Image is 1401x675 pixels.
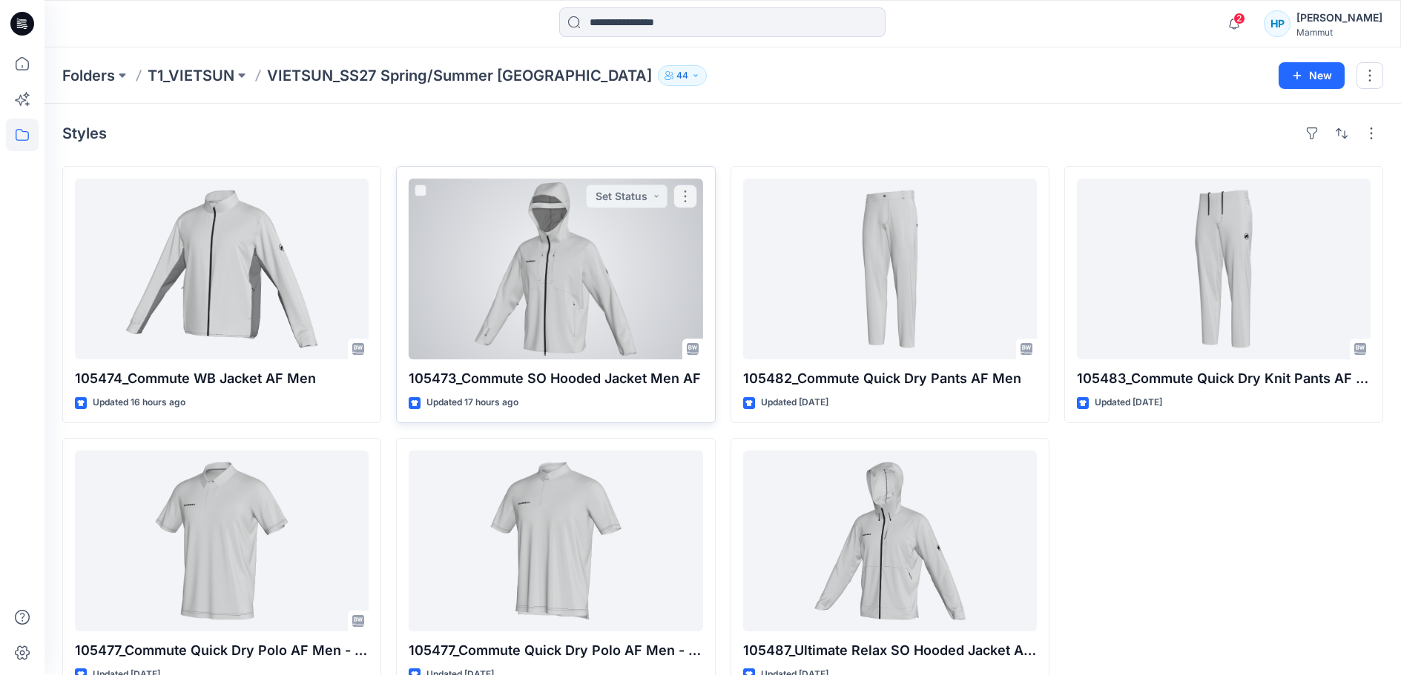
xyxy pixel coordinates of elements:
a: 105473_Commute SO Hooded Jacket Men AF [409,179,702,359]
h4: Styles [62,124,107,142]
a: 105477_Commute Quick Dry Polo AF Men - OP1 [75,450,369,631]
p: Updated [DATE] [1095,395,1162,410]
p: Updated 16 hours ago [93,395,185,410]
p: 105483_Commute Quick Dry Knit Pants AF Men [1077,368,1371,389]
p: Updated 17 hours ago [426,395,518,410]
a: T1_VIETSUN [148,65,234,86]
a: 105483_Commute Quick Dry Knit Pants AF Men [1077,179,1371,359]
div: [PERSON_NAME] [1296,9,1382,27]
div: HP [1264,10,1290,37]
div: Mammut [1296,27,1382,38]
a: 105474_Commute WB Jacket AF Men [75,179,369,359]
p: 105474_Commute WB Jacket AF Men [75,368,369,389]
p: 105487_Ultimate Relax SO Hooded Jacket AF Men [743,640,1037,661]
p: 105482_Commute Quick Dry Pants AF Men [743,368,1037,389]
p: 105477_Commute Quick Dry Polo AF Men - OP2 [409,640,702,661]
p: 105473_Commute SO Hooded Jacket Men AF [409,368,702,389]
button: 44 [658,65,707,86]
p: 44 [676,67,688,84]
button: New [1279,62,1345,89]
a: Folders [62,65,115,86]
span: 2 [1233,13,1245,24]
p: Updated [DATE] [761,395,828,410]
a: 105477_Commute Quick Dry Polo AF Men - OP2 [409,450,702,631]
p: VIETSUN_SS27 Spring/Summer [GEOGRAPHIC_DATA] [267,65,652,86]
a: 105487_Ultimate Relax SO Hooded Jacket AF Men [743,450,1037,631]
p: 105477_Commute Quick Dry Polo AF Men - OP1 [75,640,369,661]
a: 105482_Commute Quick Dry Pants AF Men [743,179,1037,359]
